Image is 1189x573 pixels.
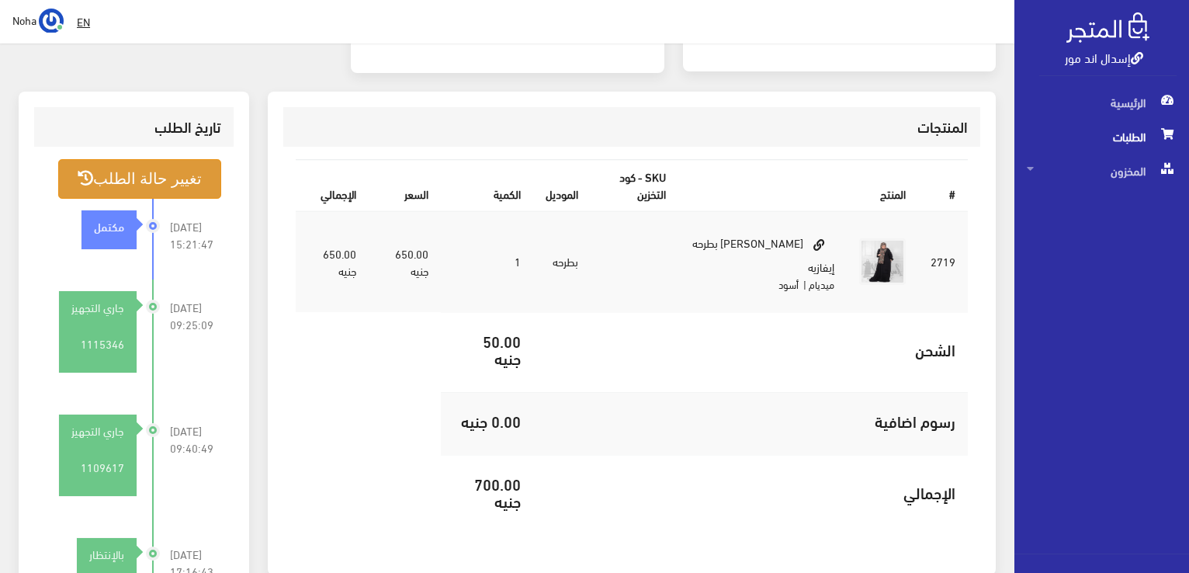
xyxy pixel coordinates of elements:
h3: المنتجات [296,120,968,134]
span: Noha [12,10,36,30]
h3: تاريخ الطلب [47,120,221,134]
a: الطلبات [1014,120,1189,154]
div: 1115346 [59,322,137,365]
h5: الشحن [546,341,955,358]
button: تغيير حالة الطلب [58,159,221,199]
img: . [1066,12,1149,43]
span: المخزون [1027,154,1177,188]
span: الرئيسية [1027,85,1177,120]
small: | أسود [778,275,806,293]
small: ميديام [809,275,834,293]
a: EN [71,8,96,36]
img: ... [39,9,64,33]
td: 650.00 جنيه [296,211,369,312]
td: 1 [441,211,533,312]
th: السعر [369,161,441,211]
a: الرئيسية [1014,85,1189,120]
th: الكمية [441,161,533,211]
h5: رسوم اضافية [546,412,955,429]
div: جاري التجهيز [59,299,137,316]
div: 1109617 [59,446,137,488]
strong: مكتمل [94,217,124,234]
h5: 700.00 جنيه [453,475,521,509]
th: الموديل [533,161,591,211]
span: الطلبات [1027,120,1177,154]
u: EN [77,12,90,31]
a: إسدال اند مور [1065,46,1143,68]
td: 650.00 جنيه [369,211,441,312]
th: المنتج [678,161,918,211]
th: SKU - كود التخزين [591,161,678,211]
td: [PERSON_NAME] بطرحه إيفازيه [678,211,847,312]
span: [DATE] 09:40:49 [170,422,221,457]
a: المخزون [1014,154,1189,188]
h5: اﻹجمالي [546,484,955,501]
a: ... Noha [12,8,64,33]
td: 2719 [918,211,968,312]
span: [DATE] 15:21:47 [170,218,221,252]
h5: 50.00 جنيه [453,332,521,366]
h5: 0.00 جنيه [453,412,521,429]
td: بطرحه [533,211,591,312]
span: [DATE] 09:25:09 [170,299,221,333]
th: اﻹجمالي [296,161,369,211]
div: جاري التجهيز [59,422,137,439]
th: # [918,161,968,211]
div: بالإنتظار [77,546,137,563]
